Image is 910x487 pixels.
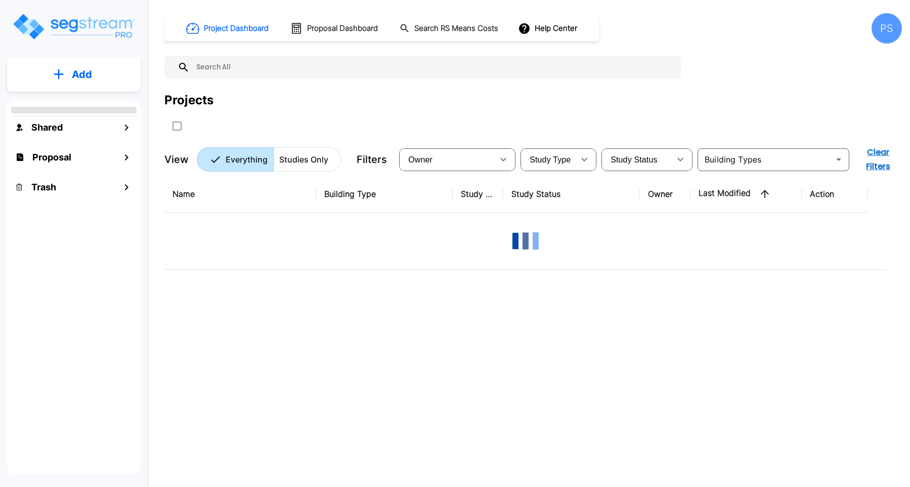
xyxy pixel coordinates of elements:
[701,152,830,167] input: Building Types
[611,155,658,164] span: Study Status
[832,152,846,167] button: Open
[273,147,341,172] button: Studies Only
[396,19,504,38] button: Search RS Means Costs
[164,176,316,213] th: Name
[7,60,141,89] button: Add
[802,176,868,213] th: Action
[872,13,902,44] div: PS
[12,12,136,41] img: Logo
[357,152,387,167] p: Filters
[530,155,571,164] span: Study Type
[286,18,383,39] button: Proposal Dashboard
[164,91,213,109] div: Projects
[408,155,432,164] span: Owner
[32,150,71,164] h1: Proposal
[453,176,503,213] th: Study Type
[279,153,328,166] p: Studies Only
[197,147,341,172] div: Platform
[316,176,453,213] th: Building Type
[503,176,640,213] th: Study Status
[307,23,378,34] h1: Proposal Dashboard
[226,153,268,166] p: Everything
[414,23,498,34] h1: Search RS Means Costs
[603,145,670,174] div: Select
[401,145,493,174] div: Select
[164,152,189,167] p: View
[516,19,581,38] button: Help Center
[523,145,574,174] div: Select
[31,180,56,194] h1: Trash
[182,17,274,39] button: Project Dashboard
[72,67,92,82] p: Add
[505,221,546,261] img: Loading
[204,23,269,34] h1: Project Dashboard
[854,142,902,177] button: Clear Filters
[690,176,802,213] th: Last Modified
[190,56,676,79] input: Search All
[31,120,63,134] h1: Shared
[197,147,274,172] button: Everything
[167,116,187,136] button: SelectAll
[640,176,690,213] th: Owner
